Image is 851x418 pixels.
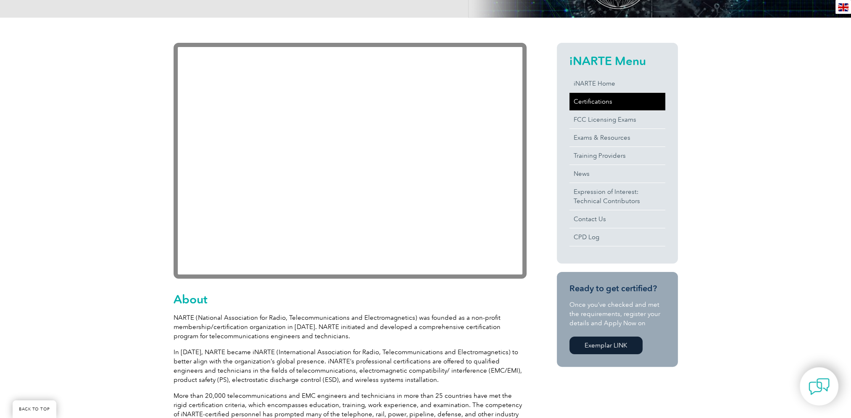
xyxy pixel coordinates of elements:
a: BACK TO TOP [13,400,56,418]
h3: Ready to get certified? [569,283,665,294]
h2: iNARTE Menu [569,54,665,68]
img: en [838,3,848,11]
a: Exams & Resources [569,129,665,146]
a: Exemplar LINK [569,337,643,354]
a: FCC Licensing Exams [569,111,665,128]
img: contact-chat.png [809,376,830,397]
a: Contact Us [569,210,665,228]
h2: About [174,293,527,306]
p: Once you’ve checked and met the requirements, register your details and Apply Now on [569,300,665,328]
p: NARTE (National Association for Radio, Telecommunications and Electromagnetics) was founded as a ... [174,313,527,341]
a: Training Providers [569,147,665,165]
a: iNARTE Home [569,75,665,92]
a: CPD Log [569,228,665,246]
a: News [569,165,665,183]
iframe: YouTube video player [174,43,527,279]
a: Certifications [569,93,665,110]
a: Expression of Interest:Technical Contributors [569,183,665,210]
p: In [DATE], NARTE became iNARTE (International Association for Radio, Telecommunications and Elect... [174,347,527,384]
